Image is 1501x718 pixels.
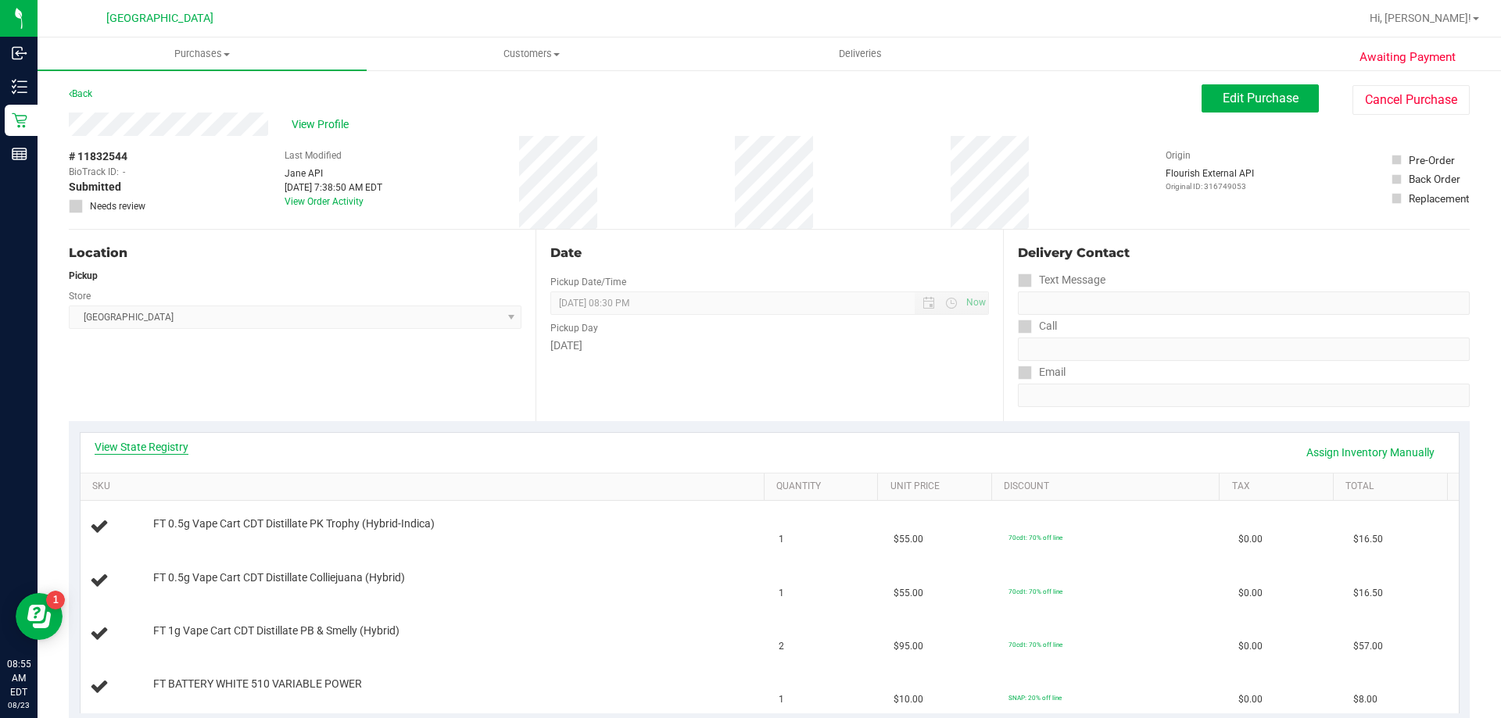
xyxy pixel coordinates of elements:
span: FT 1g Vape Cart CDT Distillate PB & Smelly (Hybrid) [153,623,399,638]
label: Text Message [1018,269,1105,291]
label: Origin [1166,148,1191,163]
span: 2 [779,639,784,654]
span: 1 [779,586,784,601]
span: $0.00 [1238,639,1263,654]
span: Hi, [PERSON_NAME]! [1370,12,1471,24]
div: Location [69,244,521,263]
span: 70cdt: 70% off line [1008,641,1062,648]
strong: Pickup [69,270,98,281]
span: BioTrack ID: [69,165,119,179]
div: [DATE] [550,338,988,354]
a: Total [1345,480,1441,493]
span: $0.00 [1238,586,1263,601]
span: FT 0.5g Vape Cart CDT Distillate PK Trophy (Hybrid-Indica) [153,516,435,531]
a: Unit Price [890,480,986,493]
div: Replacement [1409,191,1469,206]
a: Quantity [776,480,872,493]
a: Purchases [38,38,367,70]
span: $16.50 [1353,532,1383,547]
inline-svg: Inbound [12,45,27,61]
span: 1 [779,692,784,707]
span: - [123,165,125,179]
span: $0.00 [1238,532,1263,547]
p: 08/23 [7,699,30,711]
span: $16.50 [1353,586,1383,601]
span: FT 0.5g Vape Cart CDT Distillate Colliejuana (Hybrid) [153,570,405,585]
a: View State Registry [95,439,188,455]
a: Tax [1232,480,1327,493]
span: 70cdt: 70% off line [1008,534,1062,541]
span: Edit Purchase [1223,91,1299,105]
span: Needs review [90,199,145,213]
label: Last Modified [285,148,342,163]
span: $55.00 [894,586,923,601]
a: Deliveries [696,38,1025,70]
span: View Profile [292,116,354,133]
span: Customers [367,47,695,61]
inline-svg: Retail [12,113,27,128]
div: Back Order [1409,171,1460,187]
label: Pickup Day [550,321,598,335]
p: Original ID: 316749053 [1166,180,1254,192]
span: 70cdt: 70% off line [1008,588,1062,595]
a: Back [69,88,92,99]
div: Date [550,244,988,263]
label: Pickup Date/Time [550,275,626,289]
label: Call [1018,315,1057,338]
a: Customers [367,38,696,70]
span: [GEOGRAPHIC_DATA] [106,12,213,25]
span: $95.00 [894,639,923,654]
span: $57.00 [1353,639,1383,654]
label: Store [69,289,91,303]
span: Submitted [69,179,121,195]
input: Format: (999) 999-9999 [1018,338,1470,361]
span: SNAP: 20% off line [1008,694,1062,702]
span: 1 [779,532,784,547]
div: [DATE] 7:38:50 AM EDT [285,180,382,195]
span: $8.00 [1353,692,1377,707]
span: # 11832544 [69,148,127,165]
span: $55.00 [894,532,923,547]
p: 08:55 AM EDT [7,657,30,699]
label: Email [1018,361,1066,384]
inline-svg: Inventory [12,79,27,95]
div: Flourish External API [1166,166,1254,192]
span: $10.00 [894,692,923,707]
inline-svg: Reports [12,146,27,162]
button: Edit Purchase [1202,84,1319,113]
div: Jane API [285,166,382,180]
span: FT BATTERY WHITE 510 VARIABLE POWER [153,677,362,691]
span: Deliveries [818,47,903,61]
a: Discount [1004,480,1213,493]
span: $0.00 [1238,692,1263,707]
div: Delivery Contact [1018,244,1470,263]
button: Cancel Purchase [1352,85,1470,115]
a: View Order Activity [285,196,364,207]
a: SKU [92,480,758,493]
iframe: Resource center [16,593,63,640]
input: Format: (999) 999-9999 [1018,291,1470,315]
span: Purchases [38,47,367,61]
span: Awaiting Payment [1359,48,1456,66]
div: Pre-Order [1409,152,1455,168]
iframe: Resource center unread badge [46,591,65,609]
a: Assign Inventory Manually [1296,439,1445,466]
